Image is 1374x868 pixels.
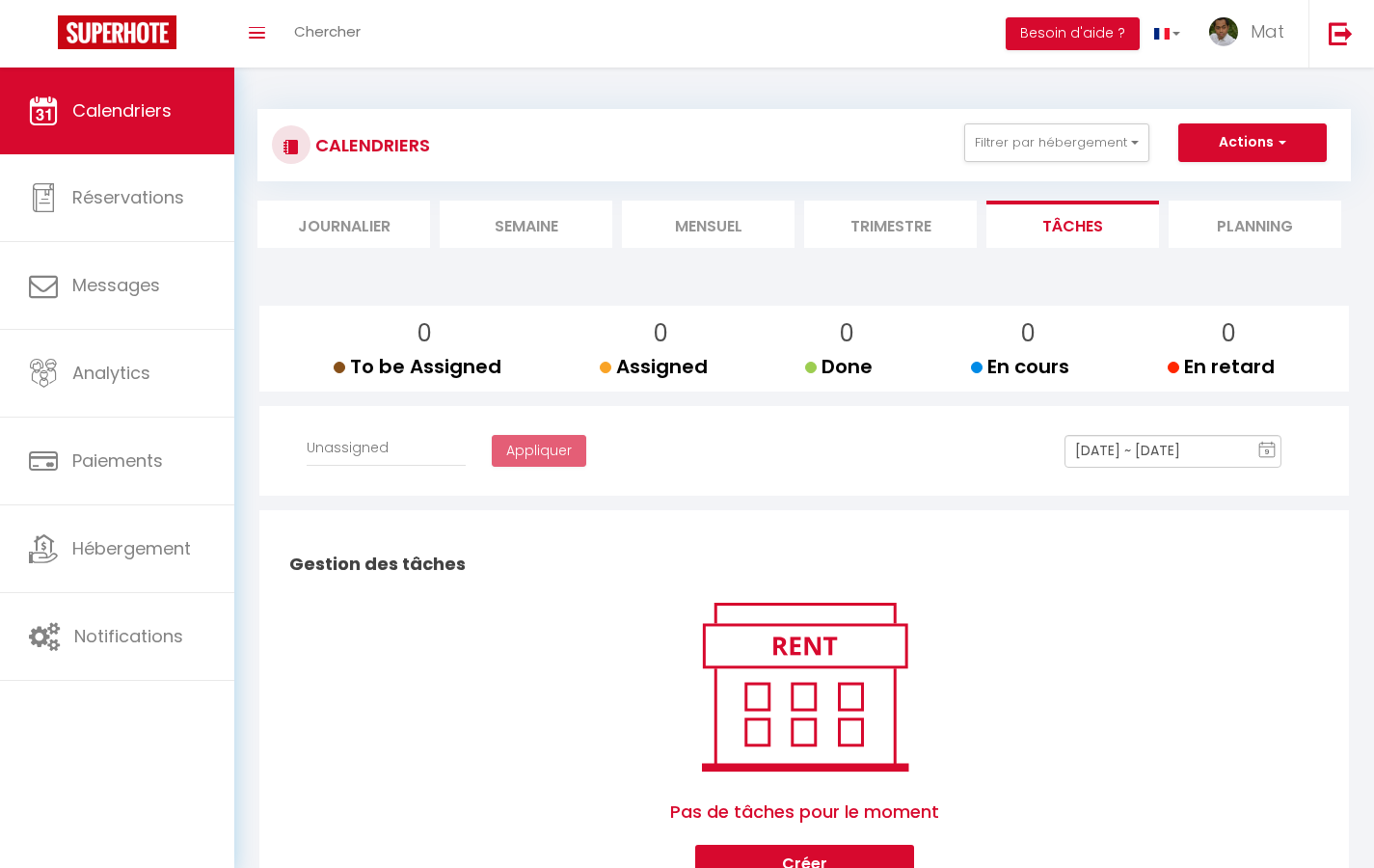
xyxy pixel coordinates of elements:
[600,353,708,380] span: Assigned
[1168,353,1275,380] span: En retard
[310,123,430,167] h3: CALENDRIERS
[804,201,977,248] li: Trimestre
[72,185,184,209] span: Réservations
[682,594,928,779] img: rent.png
[670,779,939,845] span: Pas de tâches pour le moment
[58,15,176,49] img: Super Booking
[1265,448,1270,456] text: 9
[1329,21,1353,45] img: logout
[294,21,361,41] span: Chercher
[1209,17,1238,46] img: ...
[72,448,163,473] span: Paiements
[1064,435,1281,468] input: Select Date Range
[15,8,73,66] button: Ouvrir le widget de chat LiveChat
[72,361,150,385] span: Analytics
[74,624,183,648] span: Notifications
[615,315,708,352] p: 0
[72,273,160,297] span: Messages
[821,315,873,352] p: 0
[1183,315,1275,352] p: 0
[1006,17,1140,50] button: Besoin d'aide ?
[492,435,586,468] button: Appliquer
[334,353,501,380] span: To be Assigned
[1251,19,1284,43] span: Mat
[805,353,873,380] span: Done
[622,201,795,248] li: Mensuel
[986,315,1069,352] p: 0
[440,201,612,248] li: Semaine
[349,315,501,352] p: 0
[986,201,1159,248] li: Tâches
[1178,123,1327,162] button: Actions
[964,123,1149,162] button: Filtrer par hébergement
[257,201,430,248] li: Journalier
[72,536,191,560] span: Hébergement
[971,353,1069,380] span: En cours
[284,534,1324,594] h2: Gestion des tâches
[1169,201,1341,248] li: Planning
[72,98,172,122] span: Calendriers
